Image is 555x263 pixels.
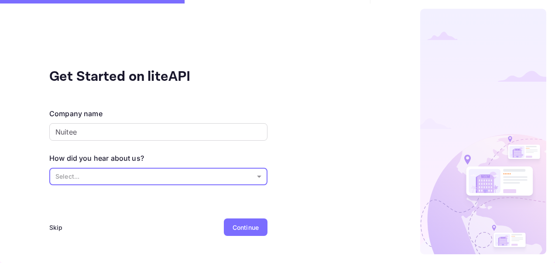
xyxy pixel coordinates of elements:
[49,66,224,87] div: Get Started on liteAPI
[49,168,267,185] div: Without label
[49,123,267,141] input: Company name
[233,223,259,232] div: Continue
[49,223,63,232] div: Skip
[49,153,144,163] div: How did you hear about us?
[420,9,546,254] img: logo
[55,172,254,181] p: Select...
[49,108,103,119] div: Company name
